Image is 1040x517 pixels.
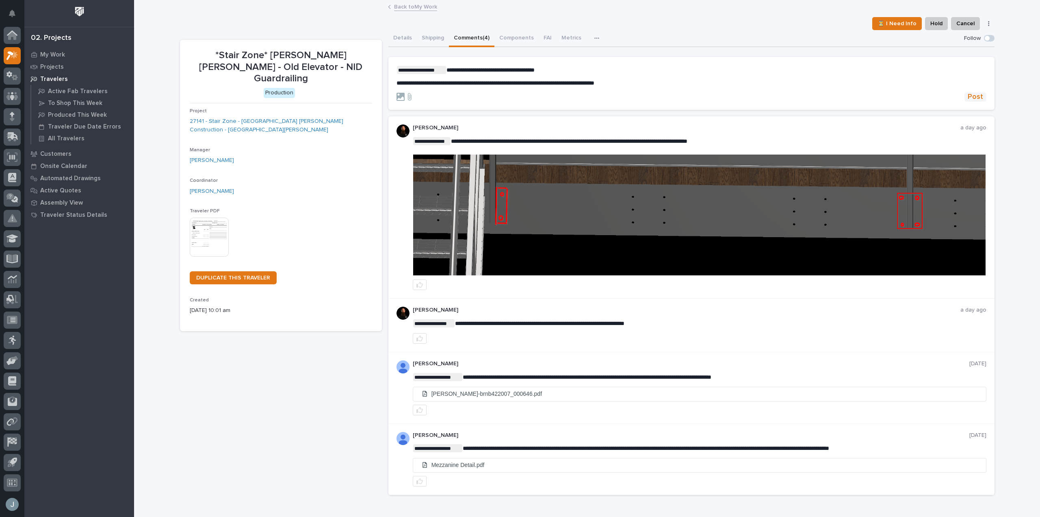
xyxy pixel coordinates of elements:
a: Active Fab Travelers [31,85,134,97]
a: Traveler Due Date Errors [31,121,134,132]
button: Shipping [417,30,449,47]
button: Details [388,30,417,47]
button: Hold [925,17,948,30]
p: To Shop This Week [48,100,102,107]
p: Traveler Status Details [40,212,107,219]
a: Mezzanine Detail.pdf [413,458,986,472]
a: DUPLICATE THIS TRAVELER [190,271,277,284]
a: [PERSON_NAME] [190,156,234,165]
a: Active Quotes [24,184,134,196]
p: [PERSON_NAME] [413,307,960,314]
a: All Travelers [31,133,134,144]
p: Customers [40,151,71,158]
p: [DATE] [969,432,986,439]
span: Coordinator [190,178,218,183]
p: a day ago [960,124,986,131]
button: Components [494,30,539,47]
p: [DATE] 10:01 am [190,306,372,315]
div: Production [264,88,295,98]
a: 27141 - Stair Zone - [GEOGRAPHIC_DATA] [PERSON_NAME] Construction - [GEOGRAPHIC_DATA][PERSON_NAME] [190,117,372,134]
img: zmKUmRVDQjmBLfnAs97p [396,124,409,137]
p: [PERSON_NAME] [413,432,969,439]
p: Assembly View [40,199,83,207]
button: Notifications [4,5,21,22]
span: Created [190,298,209,303]
a: Onsite Calendar [24,160,134,172]
a: Back toMy Work [394,2,437,11]
p: Automated Drawings [40,175,101,182]
a: Travelers [24,73,134,85]
img: AOh14GhUnP333BqRmXh-vZ-TpYZQaFVsuOFmGre8SRZf2A=s96-c [396,360,409,373]
button: Metrics [557,30,586,47]
span: DUPLICATE THIS TRAVELER [196,275,270,281]
span: Cancel [956,19,975,28]
div: Notifications [10,10,21,23]
p: [PERSON_NAME] [413,360,969,367]
a: Customers [24,148,134,160]
img: zmKUmRVDQjmBLfnAs97p [396,307,409,320]
button: Post [964,92,986,102]
p: All Travelers [48,135,84,142]
a: Projects [24,61,134,73]
p: Active Fab Travelers [48,88,108,95]
button: like this post [413,476,427,486]
p: Traveler Due Date Errors [48,123,121,131]
p: Follow [964,35,981,42]
button: users-avatar [4,496,21,513]
button: Comments (4) [449,30,494,47]
li: [PERSON_NAME]-brnb422007_000646.pdf [413,387,986,401]
a: Assembly View [24,196,134,209]
p: Projects [40,63,64,71]
a: Automated Drawings [24,172,134,184]
a: Traveler Status Details [24,209,134,221]
span: Hold [930,19,942,28]
p: [DATE] [969,360,986,367]
button: Cancel [951,17,980,30]
span: Post [968,92,983,102]
a: To Shop This Week [31,97,134,109]
span: ⏳ I Need Info [877,19,916,28]
a: Produced This Week [31,109,134,120]
a: My Work [24,48,134,61]
button: like this post [413,279,427,290]
span: Traveler PDF [190,209,220,214]
p: [PERSON_NAME] [413,124,960,131]
li: Mezzanine Detail.pdf [413,458,986,472]
a: [PERSON_NAME] [190,187,234,196]
p: a day ago [960,307,986,314]
img: AOh14GhUnP333BqRmXh-vZ-TpYZQaFVsuOFmGre8SRZf2A=s96-c [396,432,409,445]
p: My Work [40,51,65,59]
a: [PERSON_NAME]-brnb422007_000646.pdf [413,387,986,401]
p: Travelers [40,76,68,83]
div: 02. Projects [31,34,71,43]
span: Project [190,109,207,113]
span: Manager [190,148,210,153]
img: Workspace Logo [72,4,87,19]
button: like this post [413,405,427,415]
button: FAI [539,30,557,47]
p: Active Quotes [40,187,81,194]
button: ⏳ I Need Info [872,17,922,30]
p: Produced This Week [48,111,107,119]
button: like this post [413,333,427,344]
p: *Stair Zone* [PERSON_NAME] [PERSON_NAME] - Old Elevator - NID Guardrailing [190,50,372,85]
p: Onsite Calendar [40,163,87,170]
